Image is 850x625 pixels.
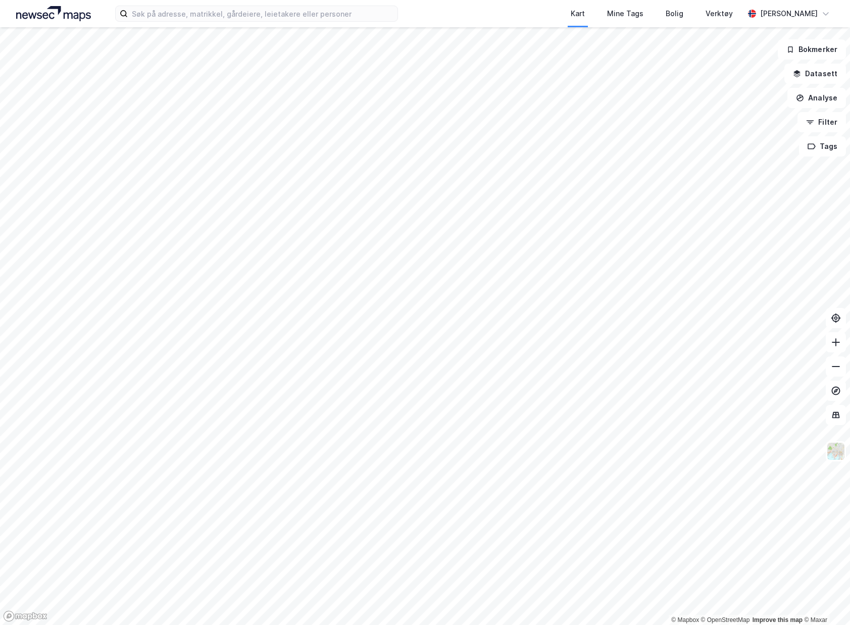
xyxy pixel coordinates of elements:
iframe: Chat Widget [799,577,850,625]
div: Kart [571,8,585,20]
div: Kontrollprogram for chat [799,577,850,625]
div: [PERSON_NAME] [760,8,818,20]
input: Søk på adresse, matrikkel, gårdeiere, leietakere eller personer [128,6,397,21]
div: Verktøy [706,8,733,20]
div: Bolig [666,8,683,20]
img: logo.a4113a55bc3d86da70a041830d287a7e.svg [16,6,91,21]
div: Mine Tags [607,8,643,20]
